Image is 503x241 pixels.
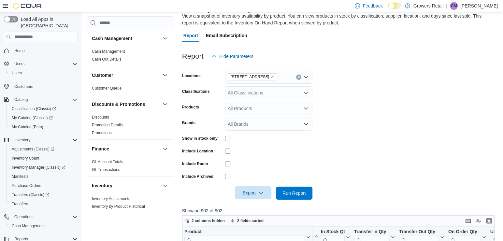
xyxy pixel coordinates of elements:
span: Hide Parameters [219,53,253,60]
a: Users [9,69,24,77]
button: Customers [1,81,80,91]
span: Run Report [282,190,306,196]
button: Transfers [7,199,80,208]
h3: Inventory [92,182,112,189]
button: Users [12,60,27,68]
span: Purchase Orders [9,182,78,190]
a: GL Account Totals [92,160,123,164]
span: Cash Management [9,222,78,230]
button: Manifests [7,172,80,181]
a: GL Transactions [92,167,120,172]
span: Inventory Manager (Classic) [9,163,78,171]
a: Promotions [92,131,112,135]
button: Inventory [161,182,169,190]
span: [STREET_ADDRESS] [231,74,269,80]
a: Inventory by Product Historical [92,204,145,209]
a: Purchase Orders [9,182,44,190]
span: Catalog [12,96,78,104]
span: My Catalog (Beta) [9,123,78,131]
span: GL Account Totals [92,159,123,164]
span: 970 The Queensway [228,73,278,80]
a: Transfers [9,200,31,208]
span: Customers [14,84,33,89]
button: Catalog [1,95,80,104]
a: Customer Queue [92,86,122,91]
a: Transfers (Classic) [9,191,52,199]
label: Show in stock only [182,136,218,141]
span: Classification (Classic) [12,106,56,111]
span: Manifests [12,174,28,179]
span: Promotion Details [92,122,123,128]
a: Transfers (Classic) [7,190,80,199]
span: 2 columns hidden [192,218,225,223]
label: Classifications [182,89,210,94]
button: Cash Management [92,35,160,42]
button: Finance [161,145,169,153]
span: Transfers [12,201,28,206]
span: Export [239,186,267,199]
a: My Catalog (Beta) [9,123,46,131]
div: Transfer In Qty [354,229,390,235]
a: Discounts [92,115,109,120]
a: My Catalog (Classic) [7,113,80,122]
span: My Catalog (Beta) [12,124,43,130]
label: Locations [182,73,201,78]
span: Cash Management [12,223,45,229]
h3: Cash Management [92,35,132,42]
a: Promotion Details [92,123,123,127]
span: Home [12,47,78,55]
span: Inventory Manager (Classic) [12,165,65,170]
button: Clear input [296,75,301,80]
button: Remove 970 The Queensway from selection in this group [270,75,274,79]
button: Users [1,59,80,68]
button: Inventory [12,136,33,144]
span: Home [14,48,25,53]
button: Open list of options [303,75,309,80]
button: 2 fields sorted [228,217,266,225]
span: Report [183,29,198,42]
a: Cash Management [9,222,47,230]
span: Transfers (Classic) [9,191,78,199]
span: Catalog [14,97,28,102]
button: Discounts & Promotions [92,101,160,107]
label: Include Room [182,161,208,166]
span: Users [14,61,24,66]
span: Inventory [14,137,30,143]
button: Inventory [92,182,160,189]
p: Growers Retail [413,2,444,10]
button: Hide Parameters [209,50,256,63]
div: Product [184,229,305,235]
div: Discounts & Promotions [87,113,174,139]
a: Inventory Count [9,154,42,162]
h3: Finance [92,146,109,152]
button: Cash Management [7,221,80,231]
span: 2 fields sorted [237,218,264,223]
button: Run Report [276,187,312,200]
button: Catalog [12,96,30,104]
button: Discounts & Promotions [161,100,169,108]
span: Users [12,70,22,76]
button: Customer [92,72,160,78]
a: Manifests [9,173,31,180]
button: Operations [1,212,80,221]
span: Manifests [9,173,78,180]
span: Adjustments (Classic) [12,147,54,152]
span: Inventory Count [9,154,78,162]
button: Users [7,68,80,78]
button: 2 columns hidden [182,217,227,225]
button: Inventory Count [7,154,80,163]
span: Feedback [363,3,382,9]
p: [PERSON_NAME] [460,2,498,10]
a: Cash Management [92,49,125,54]
span: Users [12,60,78,68]
button: Keyboard shortcuts [464,217,472,225]
a: Classification (Classic) [9,105,59,113]
img: Cova [13,3,42,9]
button: My Catalog (Beta) [7,122,80,132]
div: On Order Qty [448,229,481,235]
button: Open list of options [303,121,309,127]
